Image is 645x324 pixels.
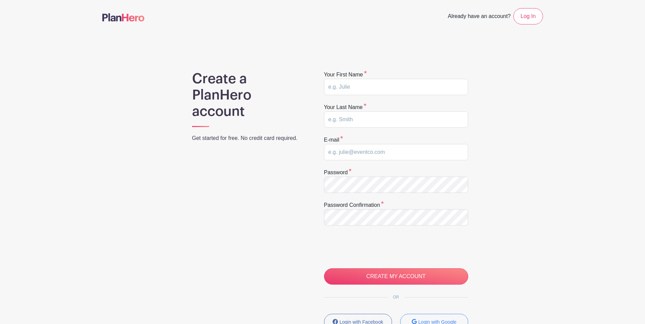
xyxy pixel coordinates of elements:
[513,8,543,24] a: Log In
[324,79,468,95] input: e.g. Julie
[324,144,468,160] input: e.g. julie@eventco.com
[324,103,367,111] label: Your last name
[324,71,367,79] label: Your first name
[324,268,468,285] input: CREATE MY ACCOUNT
[448,10,511,24] span: Already have an account?
[324,168,352,177] label: Password
[388,295,405,300] span: OR
[192,134,306,142] p: Get started for free. No credit card required.
[324,234,427,260] iframe: reCAPTCHA
[324,111,468,128] input: e.g. Smith
[324,201,384,209] label: Password confirmation
[102,13,145,21] img: logo-507f7623f17ff9eddc593b1ce0a138ce2505c220e1c5a4e2b4648c50719b7d32.svg
[324,136,343,144] label: E-mail
[192,71,306,120] h1: Create a PlanHero account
